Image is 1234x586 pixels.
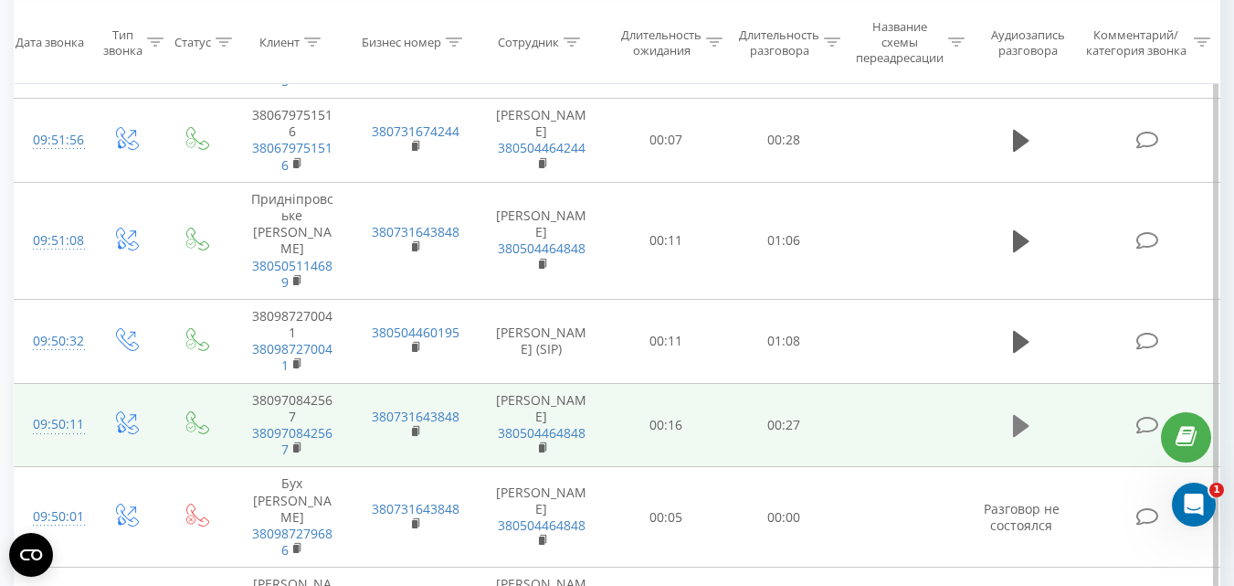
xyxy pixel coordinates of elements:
[372,408,459,425] a: 380731643848
[33,123,71,158] div: 09:51:56
[498,517,585,534] a: 380504464848
[33,407,71,442] div: 09:50:11
[252,525,332,559] a: 380987279686
[259,35,300,50] div: Клиент
[476,383,607,467] td: [PERSON_NAME]
[725,299,843,383] td: 01:08
[607,182,725,299] td: 00:11
[33,324,71,359] div: 09:50:32
[725,182,843,299] td: 01:06
[372,223,459,240] a: 380731643848
[231,299,353,383] td: 380987270041
[725,99,843,183] td: 00:28
[231,99,353,183] td: 380679751516
[33,223,71,259] div: 09:51:08
[1172,483,1216,527] iframe: Intercom live chat
[9,533,53,577] button: Open CMP widget
[498,424,585,442] a: 380504464848
[984,500,1060,534] span: Разговор не состоялся
[498,240,585,257] a: 380504464848
[725,383,843,467] td: 00:27
[231,383,353,467] td: 380970842567
[498,35,559,50] div: Сотрудник
[476,99,607,183] td: [PERSON_NAME]
[16,35,84,50] div: Дата звонка
[739,27,819,58] div: Длительность разговора
[362,35,441,50] div: Бизнес номер
[607,467,725,568] td: 00:05
[856,19,944,66] div: Название схемы переадресации
[252,257,332,291] a: 380505114689
[231,182,353,299] td: Придніпровське [PERSON_NAME]
[372,500,459,517] a: 380731643848
[1209,483,1224,497] span: 1
[252,139,332,173] a: 380679751516
[372,324,459,341] a: 380504460195
[607,299,725,383] td: 00:11
[621,27,701,58] div: Длительность ожидания
[174,35,211,50] div: Статус
[252,340,332,374] a: 380987270041
[372,123,459,140] a: 380731674244
[33,499,71,535] div: 09:50:01
[1082,27,1189,58] div: Комментарий/категория звонка
[231,467,353,568] td: Бух [PERSON_NAME]
[607,99,725,183] td: 00:07
[476,467,607,568] td: [PERSON_NAME]
[476,299,607,383] td: [PERSON_NAME] (SIP)
[252,424,332,458] a: 380970842567
[103,27,142,58] div: Тип звонка
[607,383,725,467] td: 00:16
[476,182,607,299] td: [PERSON_NAME]
[982,27,1074,58] div: Аудиозапись разговора
[725,467,843,568] td: 00:00
[498,139,585,156] a: 380504464244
